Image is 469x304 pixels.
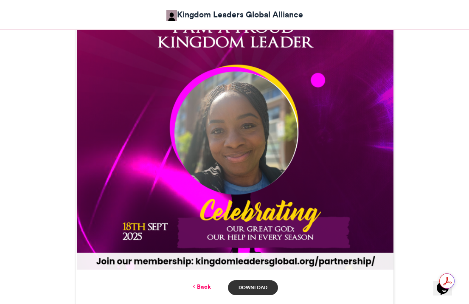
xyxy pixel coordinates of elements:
[191,282,211,291] a: Back
[228,280,278,295] a: Download
[166,10,177,21] img: Kingdom Leaders Global Alliance
[166,8,303,21] a: Kingdom Leaders Global Alliance
[433,270,461,296] iframe: chat widget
